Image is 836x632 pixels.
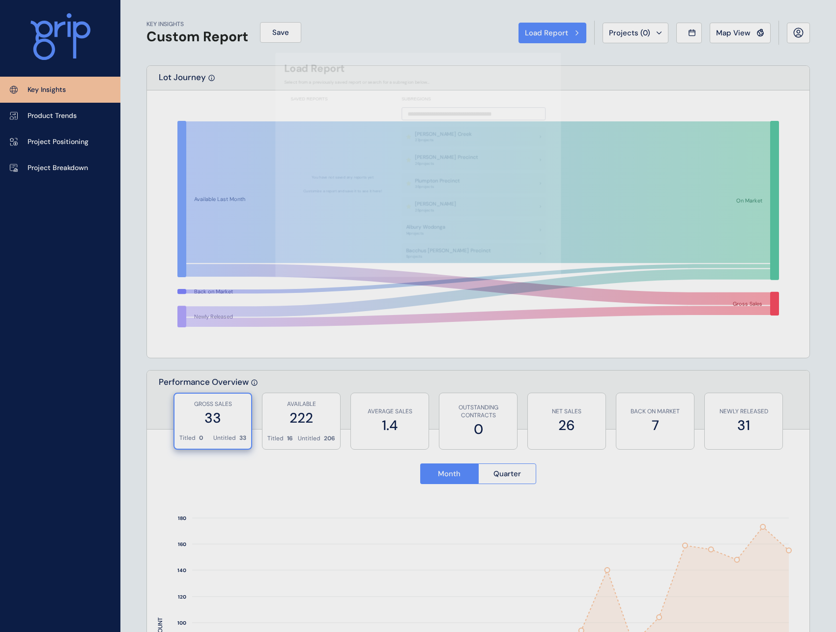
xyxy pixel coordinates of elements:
[415,138,472,143] p: 27 project s
[290,96,395,102] h4: SAVED REPORTS
[415,161,478,166] p: 26 project s
[415,130,472,138] p: [PERSON_NAME] Creek
[415,201,457,208] p: [PERSON_NAME]
[406,224,446,231] p: Albury Wodonga
[406,247,491,255] p: Bacchus [PERSON_NAME] Precinct
[415,207,457,212] p: 25 project s
[415,184,460,189] p: 35 project s
[415,177,460,184] p: Plumpton Precinct
[402,96,546,102] h4: SUBREGIONS
[312,175,374,180] p: You have not saved any reports yet
[284,80,552,86] p: Select from a previously saved report or search for a subregion below...
[284,61,345,76] h3: Load Report
[406,254,491,259] p: 5 project s
[303,189,382,194] p: Customize a report and save it to see it here!
[406,231,446,236] p: 14 project s
[415,154,478,161] p: [PERSON_NAME] Precinct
